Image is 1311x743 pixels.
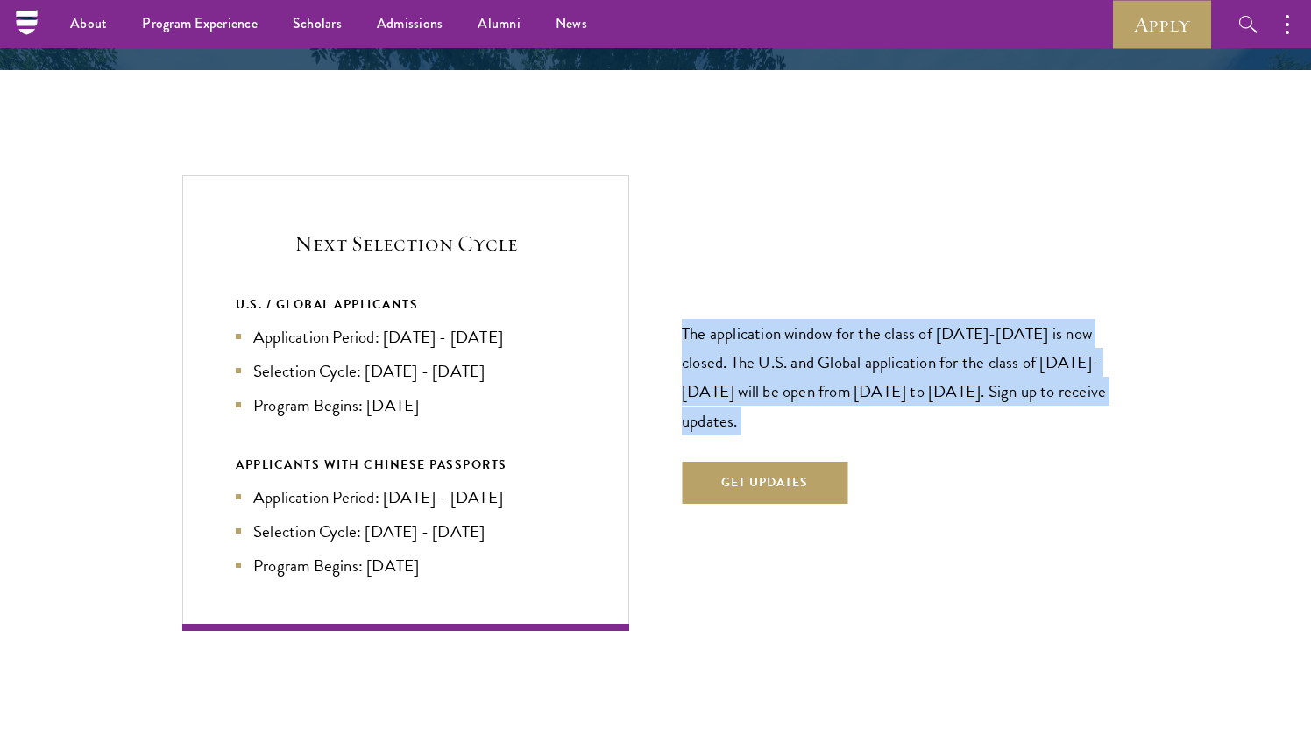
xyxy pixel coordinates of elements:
[236,358,576,384] li: Selection Cycle: [DATE] - [DATE]
[236,454,576,476] div: APPLICANTS WITH CHINESE PASSPORTS
[236,294,576,315] div: U.S. / GLOBAL APPLICANTS
[236,553,576,578] li: Program Begins: [DATE]
[236,485,576,510] li: Application Period: [DATE] - [DATE]
[682,462,847,504] button: Get Updates
[236,519,576,544] li: Selection Cycle: [DATE] - [DATE]
[236,324,576,350] li: Application Period: [DATE] - [DATE]
[236,393,576,418] li: Program Begins: [DATE]
[682,319,1129,435] p: The application window for the class of [DATE]-[DATE] is now closed. The U.S. and Global applicat...
[236,229,576,258] h5: Next Selection Cycle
